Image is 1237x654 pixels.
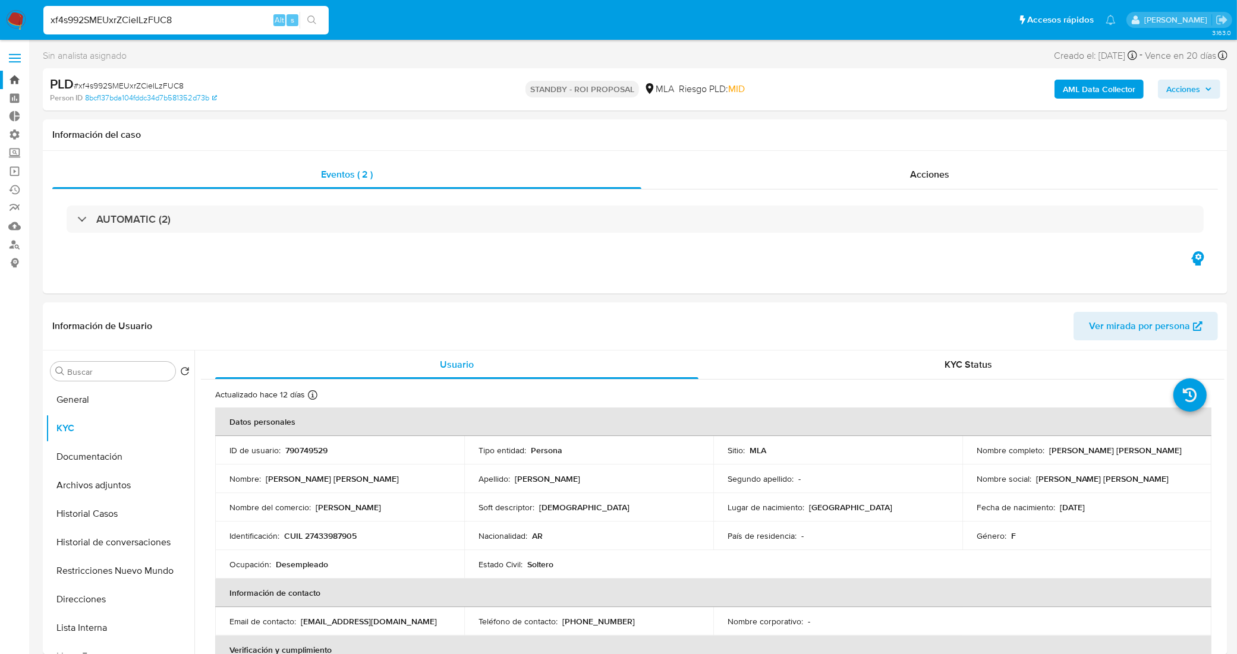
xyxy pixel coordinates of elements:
[229,445,281,456] p: ID de usuario :
[46,614,194,642] button: Lista Interna
[750,445,766,456] p: MLA
[229,502,311,513] p: Nombre del comercio :
[46,500,194,528] button: Historial Casos
[46,443,194,471] button: Documentación
[1063,80,1135,99] b: AML Data Collector
[50,74,74,93] b: PLD
[276,559,328,570] p: Desempleado
[808,616,810,627] p: -
[1027,14,1094,26] span: Accesos rápidos
[479,530,527,541] p: Nacionalidad :
[285,445,328,456] p: 790749529
[1036,473,1169,484] p: [PERSON_NAME] [PERSON_NAME]
[43,12,329,28] input: Buscar usuario o caso...
[291,14,294,26] span: s
[525,81,639,97] p: STANDBY - ROI PROPOSAL
[531,445,562,456] p: Persona
[321,168,373,181] span: Eventos ( 2 )
[300,12,324,29] button: search-icon
[728,473,794,484] p: Segundo apellido :
[1011,530,1016,541] p: F
[728,82,745,96] span: MID
[96,213,171,226] h3: AUTOMATIC (2)
[728,530,797,541] p: País de residencia :
[479,616,558,627] p: Teléfono de contacto :
[1089,312,1190,340] span: Ver mirada por persona
[798,473,801,484] p: -
[52,320,152,332] h1: Información de Usuario
[67,206,1204,233] div: AUTOMATIC (2)
[515,473,580,484] p: [PERSON_NAME]
[50,93,83,103] b: Person ID
[1049,445,1182,456] p: [PERSON_NAME] [PERSON_NAME]
[440,358,474,371] span: Usuario
[229,559,271,570] p: Ocupación :
[977,502,1055,513] p: Fecha de nacimiento :
[215,407,1211,436] th: Datos personales
[43,49,127,62] span: Sin analista asignado
[52,129,1218,141] h1: Información del caso
[1145,49,1216,62] span: Vence en 20 días
[977,473,1031,484] p: Nombre social :
[46,471,194,500] button: Archivos adjuntos
[539,502,629,513] p: [DEMOGRAPHIC_DATA]
[67,367,171,377] input: Buscar
[1060,502,1085,513] p: [DATE]
[562,616,635,627] p: [PHONE_NUMBER]
[1216,14,1228,26] a: Salir
[977,445,1044,456] p: Nombre completo :
[316,502,381,513] p: [PERSON_NAME]
[229,530,279,541] p: Identificación :
[266,473,399,484] p: [PERSON_NAME] [PERSON_NAME]
[215,389,305,400] p: Actualizado hace 12 días
[910,168,949,181] span: Acciones
[1055,80,1144,99] button: AML Data Collector
[215,579,1211,607] th: Información de contacto
[728,616,803,627] p: Nombre corporativo :
[479,559,523,570] p: Estado Civil :
[229,473,261,484] p: Nombre :
[644,83,674,96] div: MLA
[809,502,892,513] p: [GEOGRAPHIC_DATA]
[527,559,553,570] p: Soltero
[1140,48,1142,64] span: -
[46,386,194,414] button: General
[479,445,526,456] p: Tipo entidad :
[229,616,296,627] p: Email de contacto :
[275,14,284,26] span: Alt
[284,530,357,541] p: CUIL 27433987905
[1166,80,1200,99] span: Acciones
[728,502,804,513] p: Lugar de nacimiento :
[1054,48,1137,64] div: Creado el: [DATE]
[977,530,1006,541] p: Género :
[532,530,543,541] p: AR
[728,445,745,456] p: Sitio :
[46,585,194,614] button: Direcciones
[479,473,510,484] p: Apellido :
[1158,80,1220,99] button: Acciones
[180,367,190,380] button: Volver al orden por defecto
[46,528,194,557] button: Historial de conversaciones
[46,414,194,443] button: KYC
[945,358,993,371] span: KYC Status
[679,83,745,96] span: Riesgo PLD:
[1106,15,1116,25] a: Notificaciones
[479,502,534,513] p: Soft descriptor :
[55,367,65,376] button: Buscar
[1144,14,1211,26] p: leandro.caroprese@mercadolibre.com
[74,80,184,91] span: # xf4s992SMEUxrZCieILzFUC8
[301,616,437,627] p: [EMAIL_ADDRESS][DOMAIN_NAME]
[801,530,804,541] p: -
[46,557,194,585] button: Restricciones Nuevo Mundo
[1074,312,1218,340] button: Ver mirada por persona
[85,93,217,103] a: 8bcf137bda104fddc34d7b581352d73b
